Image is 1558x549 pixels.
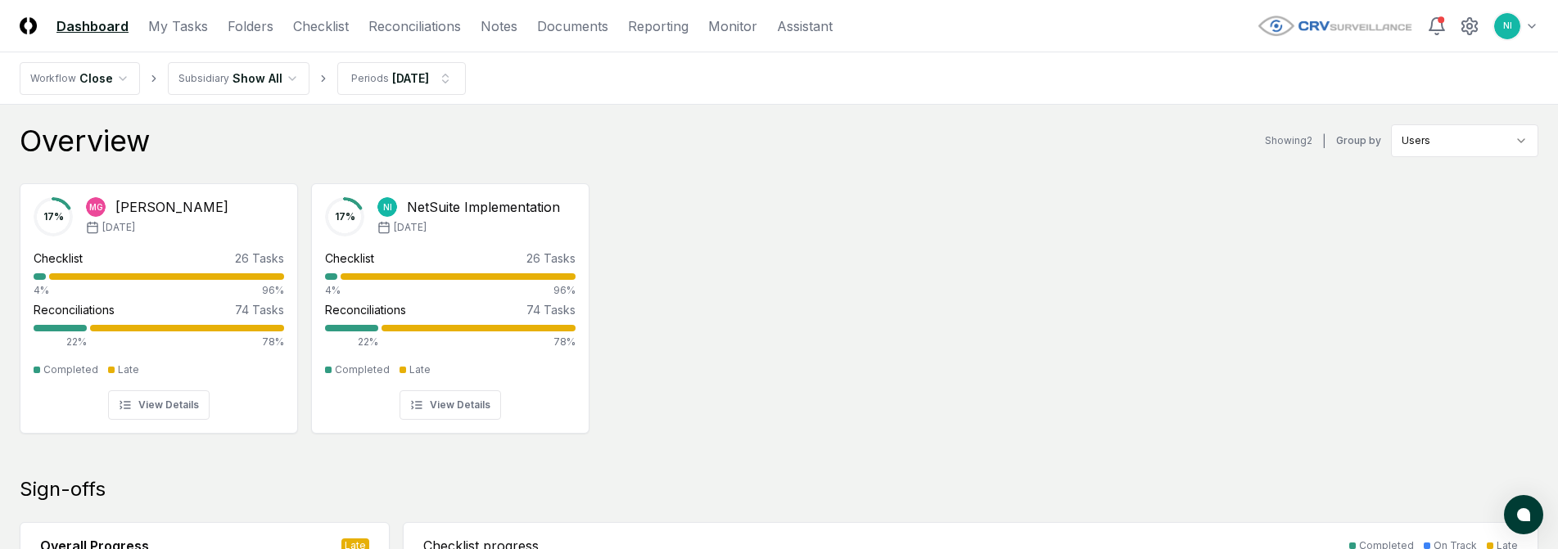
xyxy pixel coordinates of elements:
button: atlas-launcher [1504,495,1543,534]
div: Late [118,362,139,377]
div: Reconciliations [325,301,406,318]
a: Folders [228,16,273,36]
button: NI [1493,11,1522,41]
div: 78% [382,335,576,349]
span: [DATE] [394,220,427,235]
div: Subsidiary [178,71,229,86]
div: | [1322,133,1326,150]
label: Group by [1336,136,1381,146]
div: Checklist [325,250,374,267]
a: Reporting [628,16,689,36]
div: 22% [325,335,378,349]
nav: breadcrumb [20,62,466,95]
div: Sign-offs [20,476,1538,502]
div: Late [409,362,431,377]
div: 96% [49,283,284,298]
div: Checklist [34,250,83,267]
div: 4% [34,283,46,298]
div: 96% [341,283,576,298]
a: Dashboard [56,16,129,36]
a: Checklist [293,16,349,36]
div: [DATE] [392,70,429,87]
a: Assistant [777,16,833,36]
a: Monitor [708,16,757,36]
a: 17%NINetSuite Implementation[DATE]Checklist26 Tasks4%96%Reconciliations74 Tasks22%78%CompletedLat... [311,170,589,434]
div: NetSuite Implementation [407,197,560,217]
div: 74 Tasks [526,301,576,318]
div: 22% [34,335,87,349]
img: CRV Surveillance logo [1257,15,1414,37]
div: Overview [20,124,150,157]
div: 4% [325,283,337,298]
span: NI [383,201,392,214]
div: Completed [335,362,390,377]
div: Reconciliations [34,301,115,318]
img: Logo [20,17,37,34]
div: 78% [90,335,284,349]
div: 74 Tasks [235,301,284,318]
button: View Details [108,390,210,420]
div: Showing 2 [1265,133,1312,148]
a: My Tasks [148,16,208,36]
span: NI [1503,20,1512,32]
div: 26 Tasks [235,250,284,267]
a: 17%MG[PERSON_NAME][DATE]Checklist26 Tasks4%96%Reconciliations74 Tasks22%78%CompletedLateView Details [20,170,298,434]
a: Notes [481,16,517,36]
a: Reconciliations [368,16,461,36]
a: Documents [537,16,608,36]
button: Periods[DATE] [337,62,466,95]
div: Completed [43,362,98,377]
span: MG [89,201,103,214]
div: [PERSON_NAME] [115,197,228,217]
div: 26 Tasks [526,250,576,267]
span: [DATE] [102,220,135,235]
div: Workflow [30,71,76,86]
div: Periods [351,71,389,86]
button: View Details [400,390,501,420]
